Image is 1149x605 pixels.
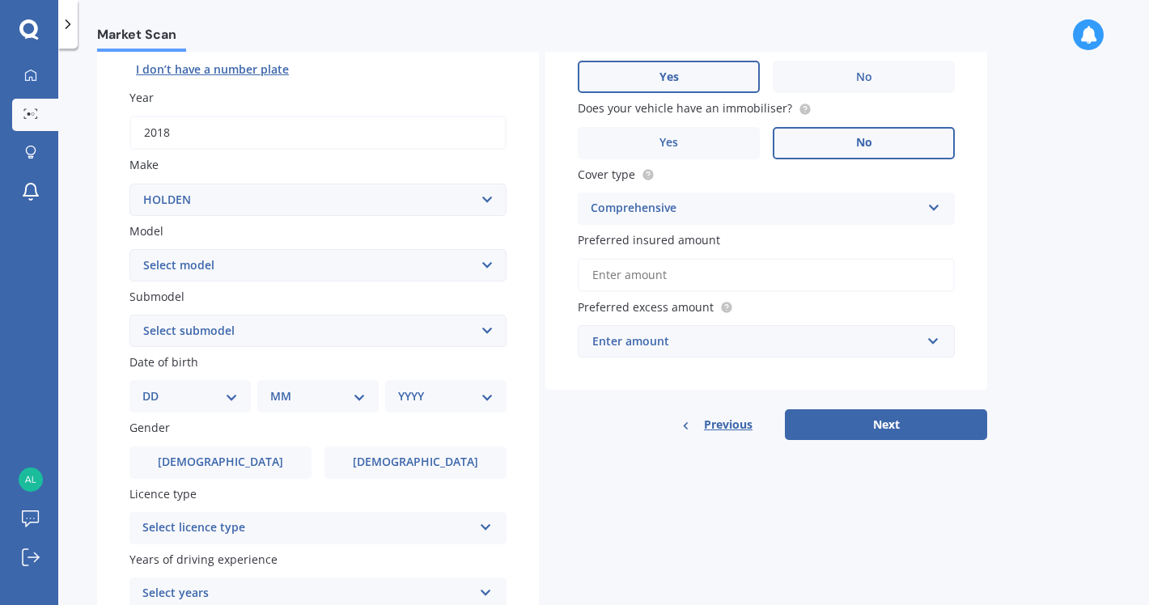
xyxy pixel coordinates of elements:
span: Submodel [129,289,184,304]
span: Years of driving experience [129,552,278,567]
div: Enter amount [592,332,921,350]
span: Preferred excess amount [578,299,714,315]
span: Date of birth [129,354,198,370]
span: Market Scan [97,27,186,49]
div: Comprehensive [591,199,921,218]
span: No [856,70,872,84]
span: No [856,136,872,150]
input: YYYY [129,116,507,150]
span: [DEMOGRAPHIC_DATA] [353,455,478,469]
span: Make [129,158,159,173]
span: Model [129,223,163,239]
span: Cover type [578,167,635,182]
span: Licence type [129,486,197,501]
input: Enter amount [578,258,955,292]
span: Does your vehicle have an immobiliser? [578,101,792,116]
span: Yes [659,70,679,84]
span: Year [129,90,154,105]
span: [DEMOGRAPHIC_DATA] [158,455,283,469]
div: Select years [142,584,473,603]
img: e95a29aa182650d971bf231f55cd9295 [19,467,43,492]
span: Gender [129,421,170,436]
span: Previous [704,412,753,437]
button: I don’t have a number plate [129,57,295,82]
div: Select licence type [142,518,473,538]
span: Yes [659,136,678,150]
span: Preferred insured amount [578,232,720,247]
button: Next [785,409,987,440]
